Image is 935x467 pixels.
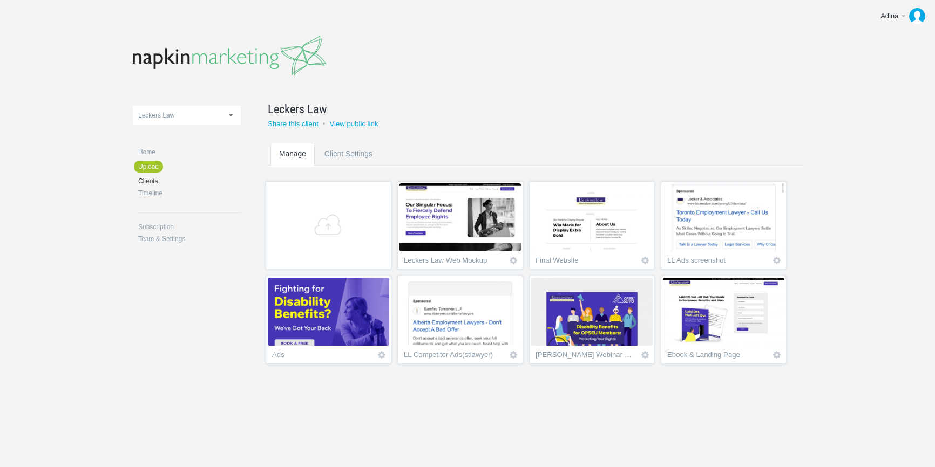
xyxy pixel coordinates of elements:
[268,100,327,118] span: Leckers Law
[404,351,504,362] div: LL Competitor Ads(stlawyer)
[133,35,327,76] img: napkinmarketing-logo_20160520102043.png
[531,183,653,251] img: napkinmarketing_7vmj3c_thumb.jpg
[663,278,784,346] img: napkinmarketing_xaurcd_v2_thumb.jpg
[531,278,653,346] img: napkinmarketing_ijhjrs_thumb.jpg
[323,120,326,128] small: •
[667,351,767,362] div: Ebook & Landing Page
[659,274,788,366] li: Contains 7 images
[138,224,241,230] a: Subscription
[396,274,525,366] li: Contains 27 images
[268,278,389,346] img: napkinmarketing_sisr9p_thumb.jpg
[404,257,504,267] div: Leckers Law Web Mockup
[399,278,521,346] img: napkinmarketing_paaq31_thumb.jpg
[536,351,635,362] div: [PERSON_NAME] Webinar Email
[909,8,925,24] img: f4bd078af38d46133805870c386e97a8
[138,178,241,184] a: Clients
[880,11,899,22] div: Adina
[667,257,767,267] div: LL Ads screenshot
[527,274,656,366] li: Contains 12 images
[329,120,378,128] a: View public link
[138,190,241,196] a: Timeline
[536,257,635,267] div: Final Website
[659,180,788,271] li: Contains 28 images
[264,274,393,366] li: Contains 35 images
[272,351,372,362] div: Ads
[872,5,930,27] a: Adina
[316,143,381,186] a: Client Settings
[138,149,241,155] a: Home
[640,350,650,360] a: Icon
[266,181,391,270] a: +
[772,350,782,360] a: Icon
[527,180,656,271] li: Contains 51 images
[268,120,319,128] a: Share this client
[509,256,518,265] a: Icon
[509,350,518,360] a: Icon
[396,180,525,271] li: Contains 24 images
[268,100,776,118] a: Leckers Law
[399,183,521,251] img: napkinmarketing_ytr9el_thumb.jpg
[270,143,315,186] a: Manage
[138,236,241,242] a: Team & Settings
[273,214,385,235] span: +
[640,256,650,265] a: Icon
[663,183,784,251] img: napkinmarketing_xbwpms_thumb.jpg
[138,112,174,119] span: Leckers Law
[772,256,782,265] a: Icon
[134,161,163,173] a: Upload
[377,350,387,360] a: Icon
